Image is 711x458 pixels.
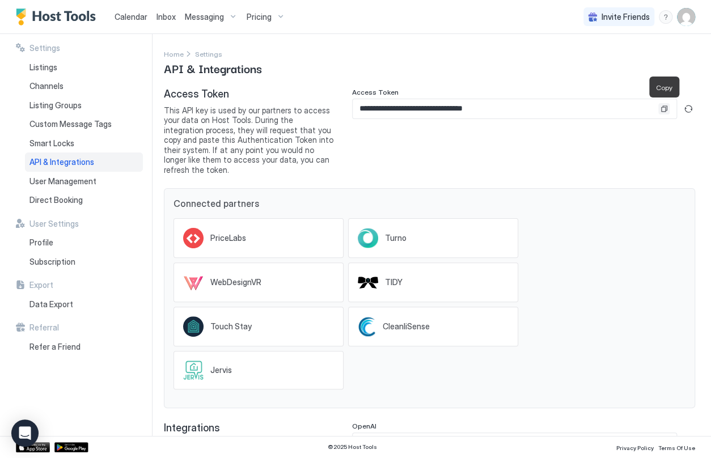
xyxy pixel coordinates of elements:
span: Messaging [185,12,224,22]
a: Channels [25,77,143,96]
a: Custom Message Tags [25,114,143,134]
span: Copy [656,83,672,92]
span: Access Token [164,88,334,101]
span: Touch Stay [210,321,252,332]
div: User profile [677,8,695,26]
a: Privacy Policy [616,441,654,453]
button: Generate new token [682,102,695,116]
span: Settings [29,43,60,53]
a: App Store [16,442,50,452]
span: Listing Groups [29,100,82,111]
a: Data Export [25,295,143,314]
span: API & Integrations [29,157,94,167]
span: User Settings [29,219,79,229]
span: Jervis [210,365,232,375]
a: Refer a Friend [25,337,143,357]
div: Open Intercom Messenger [11,419,39,447]
span: Referral [29,323,59,333]
a: Smart Locks [25,134,143,153]
a: Direct Booking [25,190,143,210]
a: Listings [25,58,143,77]
span: Invite Friends [602,12,650,22]
span: Settings [195,50,222,58]
a: Settings [195,48,222,60]
a: Listing Groups [25,96,143,115]
div: Breadcrumb [164,48,184,60]
a: Jervis [173,351,344,389]
a: Terms Of Use [658,441,695,453]
span: Custom Message Tags [29,119,112,129]
span: Subscription [29,257,75,267]
a: Google Play Store [54,442,88,452]
span: Calendar [115,12,147,22]
a: Touch Stay [173,307,344,346]
span: © 2025 Host Tools [328,443,377,451]
span: This API key is used by our partners to access your data on Host Tools. During the integration pr... [164,105,334,175]
a: Host Tools Logo [16,9,101,26]
input: Input Field [353,433,676,452]
span: CleanliSense [383,321,430,332]
span: Terms Of Use [658,444,695,451]
span: Access Token [352,88,399,96]
a: CleanliSense [348,307,518,346]
span: PriceLabs [210,233,246,243]
a: Turno [348,218,518,258]
span: Channels [29,81,64,91]
a: Inbox [156,11,176,23]
span: Privacy Policy [616,444,654,451]
span: Smart Locks [29,138,74,149]
span: Connected partners [173,198,685,209]
span: WebDesignVR [210,277,261,287]
div: menu [659,10,672,24]
span: TIDY [385,277,403,287]
span: Profile [29,238,53,248]
button: Copy [658,103,670,114]
a: Profile [25,233,143,252]
a: User Management [25,172,143,191]
a: API & Integrations [25,152,143,172]
a: WebDesignVR [173,262,344,302]
a: TIDY [348,262,518,302]
a: Home [164,48,184,60]
a: Subscription [25,252,143,272]
span: Home [164,50,184,58]
span: API & Integrations [164,60,262,77]
span: Refer a Friend [29,342,81,352]
span: Pricing [247,12,272,22]
span: Export [29,280,53,290]
span: User Management [29,176,96,186]
span: Direct Booking [29,195,83,205]
span: OpenAI [352,422,376,430]
input: Input Field [353,99,658,118]
div: Breadcrumb [195,48,222,60]
span: Integrations [164,422,334,435]
span: Turno [385,233,407,243]
span: Listings [29,62,57,73]
span: Inbox [156,12,176,22]
a: PriceLabs [173,218,344,258]
span: Data Export [29,299,73,309]
a: Calendar [115,11,147,23]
